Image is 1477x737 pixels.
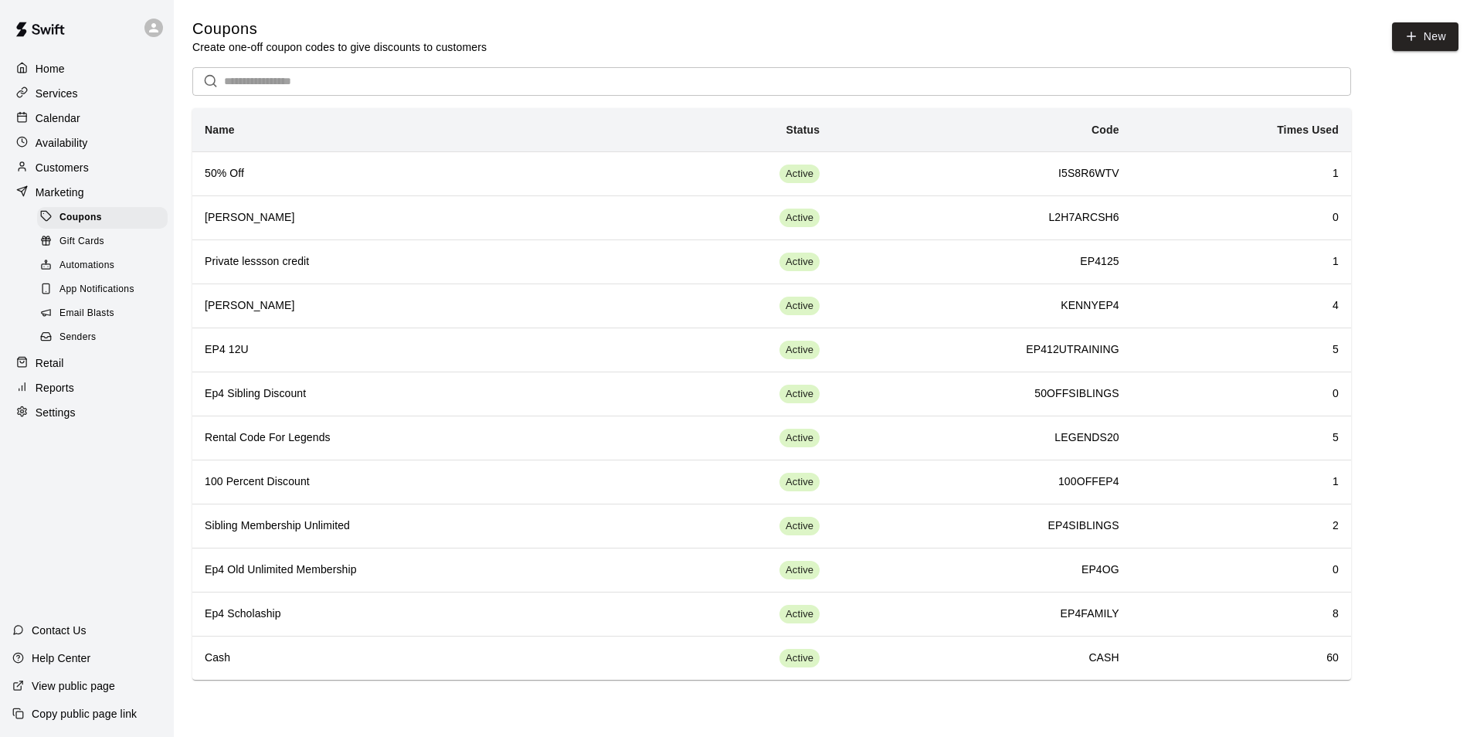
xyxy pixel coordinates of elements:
h6: 1 [1144,474,1339,491]
h6: 1 [1144,165,1339,182]
a: Services [12,82,161,105]
h6: 1 [1144,253,1339,270]
h6: EP4125 [844,253,1119,270]
span: Gift Cards [59,234,104,250]
a: Gift Cards [37,229,174,253]
b: Code [1092,124,1119,136]
h6: Cash [205,650,629,667]
span: Automations [59,258,114,273]
a: Automations [37,254,174,278]
h6: 0 [1144,562,1339,579]
span: Active [779,519,820,534]
span: Active [779,255,820,270]
a: Availability [12,131,161,155]
h6: Rental Code For Legends [205,430,629,447]
a: Settings [12,401,161,424]
h6: 8 [1144,606,1339,623]
h6: Sibling Membership Unlimited [205,518,629,535]
h6: 50% Off [205,165,629,182]
h6: EP4 12U [205,341,629,358]
button: New [1392,22,1458,51]
span: Active [779,475,820,490]
span: Active [779,211,820,226]
h6: EP4SIBLINGS [844,518,1119,535]
p: Help Center [32,650,90,666]
p: Marketing [36,185,84,200]
a: Home [12,57,161,80]
span: App Notifications [59,282,134,297]
h6: CASH [844,650,1119,667]
h6: 60 [1144,650,1339,667]
h6: 5 [1144,341,1339,358]
a: App Notifications [37,278,174,302]
b: Status [786,124,820,136]
div: Automations [37,255,168,277]
p: Services [36,86,78,101]
div: Senders [37,327,168,348]
h6: 4 [1144,297,1339,314]
span: Active [779,343,820,358]
h6: EP4FAMILY [844,606,1119,623]
a: Senders [37,326,174,350]
h5: Coupons [192,19,487,39]
span: Active [779,607,820,622]
a: Reports [12,376,161,399]
p: Reports [36,380,74,396]
h6: EP412UTRAINING [844,341,1119,358]
h6: 100OFFEP4 [844,474,1119,491]
p: Copy public page link [32,706,137,722]
a: Customers [12,156,161,179]
a: Retail [12,352,161,375]
span: Active [779,431,820,446]
a: Marketing [12,181,161,204]
h6: 50OFFSIBLINGS [844,385,1119,402]
div: Gift Cards [37,231,168,253]
b: Times Used [1277,124,1339,136]
h6: 2 [1144,518,1339,535]
p: Calendar [36,110,80,126]
p: Home [36,61,65,76]
div: Email Blasts [37,303,168,324]
span: Coupons [59,210,102,226]
h6: [PERSON_NAME] [205,297,629,314]
span: Active [779,167,820,182]
div: App Notifications [37,279,168,301]
a: Email Blasts [37,302,174,326]
h6: LEGENDS20 [844,430,1119,447]
h6: 0 [1144,385,1339,402]
a: Coupons [37,205,174,229]
h6: KENNYEP4 [844,297,1119,314]
h6: Ep4 Sibling Discount [205,385,629,402]
h6: EP4OG [844,562,1119,579]
span: Email Blasts [59,306,114,321]
h6: L2H7ARCSH6 [844,209,1119,226]
h6: 5 [1144,430,1339,447]
h6: Ep4 Scholaship [205,606,629,623]
span: Active [779,299,820,314]
div: Coupons [37,207,168,229]
h6: Ep4 Old Unlimited Membership [205,562,629,579]
span: Active [779,651,820,666]
h6: Private lessson credit [205,253,629,270]
span: Active [779,387,820,402]
span: Senders [59,330,97,345]
span: Active [779,563,820,578]
h6: I5S8R6WTV [844,165,1119,182]
p: Retail [36,355,64,371]
a: Calendar [12,107,161,130]
b: Name [205,124,235,136]
p: Customers [36,160,89,175]
p: View public page [32,678,115,694]
p: Create one-off coupon codes to give discounts to customers [192,39,487,55]
p: Availability [36,135,88,151]
p: Contact Us [32,623,87,638]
